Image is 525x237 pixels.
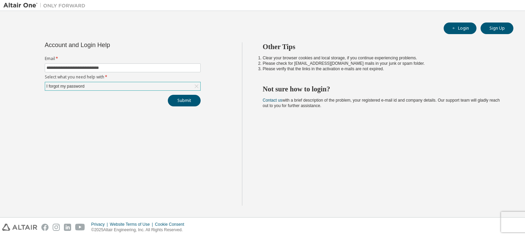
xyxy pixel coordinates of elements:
[263,61,501,66] li: Please check for [EMAIL_ADDRESS][DOMAIN_NAME] mails in your junk or spam folder.
[263,55,501,61] li: Clear your browser cookies and local storage, if you continue experiencing problems.
[2,224,37,231] img: altair_logo.svg
[41,224,49,231] img: facebook.svg
[263,98,282,103] a: Contact us
[45,56,201,61] label: Email
[53,224,60,231] img: instagram.svg
[110,222,155,227] div: Website Terms of Use
[263,85,501,93] h2: Not sure how to login?
[3,2,89,9] img: Altair One
[45,74,201,80] label: Select what you need help with
[263,66,501,72] li: Please verify that the links in the activation e-mails are not expired.
[91,222,110,227] div: Privacy
[168,95,201,106] button: Submit
[64,224,71,231] img: linkedin.svg
[481,23,513,34] button: Sign Up
[91,227,188,233] p: © 2025 Altair Engineering, Inc. All Rights Reserved.
[45,83,85,90] div: I forgot my password
[263,42,501,51] h2: Other Tips
[75,224,85,231] img: youtube.svg
[444,23,476,34] button: Login
[45,82,200,90] div: I forgot my password
[155,222,188,227] div: Cookie Consent
[263,98,500,108] span: with a brief description of the problem, your registered e-mail id and company details. Our suppo...
[45,42,170,48] div: Account and Login Help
